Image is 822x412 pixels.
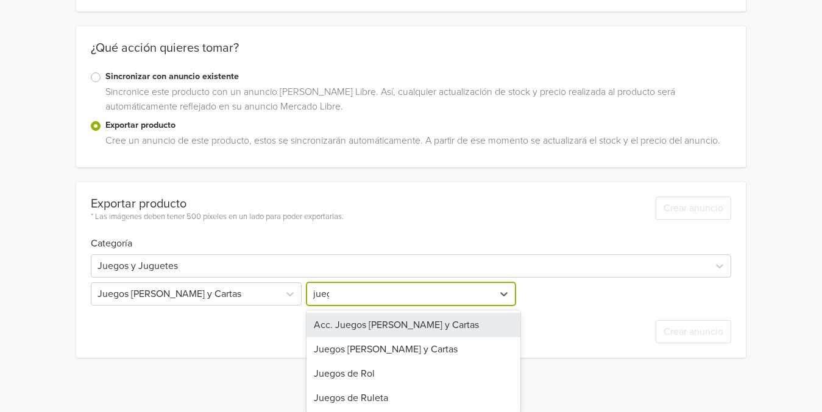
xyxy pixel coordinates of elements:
[91,197,344,211] div: Exportar producto
[306,386,520,410] div: Juegos de Ruleta
[91,223,731,250] h6: Categoría
[76,41,746,70] div: ¿Qué acción quieres tomar?
[656,320,731,343] button: Crear anuncio
[101,85,731,119] div: Sincronice este producto con un anuncio [PERSON_NAME] Libre. Así, cualquier actualización de stoc...
[306,337,520,361] div: Juegos [PERSON_NAME] y Cartas
[105,70,731,83] label: Sincronizar con anuncio existente
[105,119,731,132] label: Exportar producto
[306,361,520,386] div: Juegos de Rol
[656,197,731,220] button: Crear anuncio
[101,133,731,153] div: Cree un anuncio de este producto, estos se sincronizarán automáticamente. A partir de ese momento...
[306,313,520,337] div: Acc. Juegos [PERSON_NAME] y Cartas
[91,211,344,223] div: * Las imágenes deben tener 500 píxeles en un lado para poder exportarlas.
